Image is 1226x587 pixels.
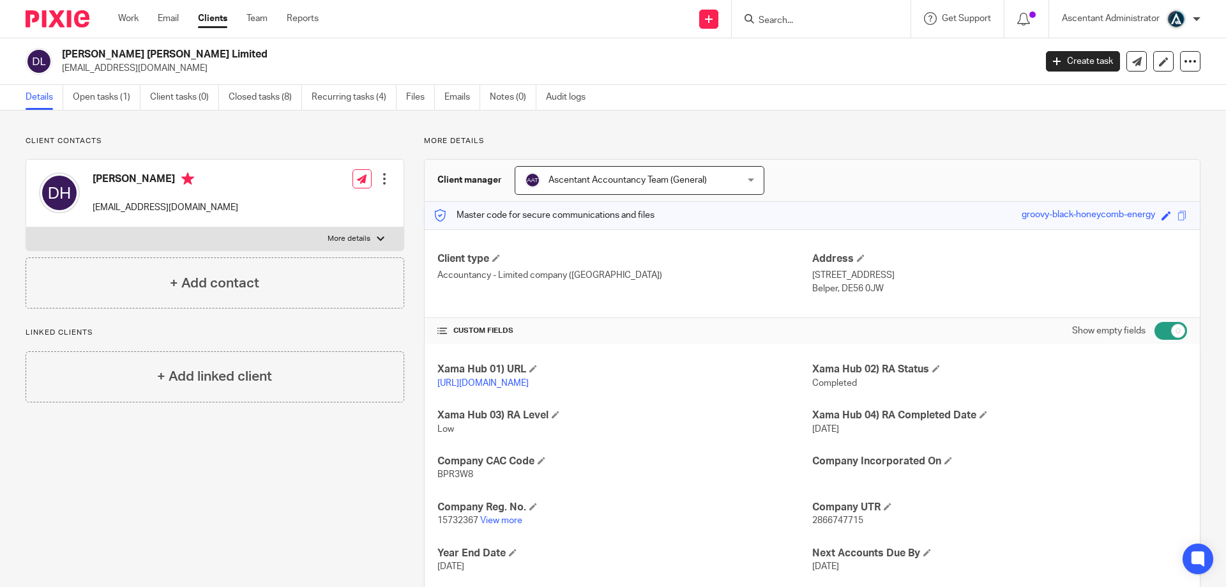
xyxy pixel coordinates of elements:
[549,176,707,185] span: Ascentant Accountancy Team (General)
[437,363,812,376] h4: Xama Hub 01) URL
[437,379,529,388] a: [URL][DOMAIN_NAME]
[812,269,1187,282] p: [STREET_ADDRESS]
[246,12,268,25] a: Team
[150,85,219,110] a: Client tasks (0)
[198,12,227,25] a: Clients
[118,12,139,25] a: Work
[312,85,397,110] a: Recurring tasks (4)
[434,209,655,222] p: Master code for secure communications and files
[406,85,435,110] a: Files
[26,10,89,27] img: Pixie
[1022,208,1155,223] div: groovy-black-honeycomb-energy
[62,62,1027,75] p: [EMAIL_ADDRESS][DOMAIN_NAME]
[437,455,812,468] h4: Company CAC Code
[942,14,991,23] span: Get Support
[437,470,473,479] span: BPR3W8
[812,516,863,525] span: 2866747715
[444,85,480,110] a: Emails
[812,379,857,388] span: Completed
[424,136,1200,146] p: More details
[812,501,1187,514] h4: Company UTR
[437,326,812,336] h4: CUSTOM FIELDS
[1166,9,1186,29] img: Ascentant%20Round%20Only.png
[812,252,1187,266] h4: Address
[437,547,812,560] h4: Year End Date
[1062,12,1160,25] p: Ascentant Administrator
[812,562,839,571] span: [DATE]
[490,85,536,110] a: Notes (0)
[26,85,63,110] a: Details
[39,172,80,213] img: svg%3E
[437,516,478,525] span: 15732367
[437,269,812,282] p: Accountancy - Limited company ([GEOGRAPHIC_DATA])
[157,367,272,386] h4: + Add linked client
[437,425,454,434] span: Low
[26,328,404,338] p: Linked clients
[229,85,302,110] a: Closed tasks (8)
[26,136,404,146] p: Client contacts
[26,48,52,75] img: svg%3E
[437,501,812,514] h4: Company Reg. No.
[812,282,1187,295] p: Belper, DE56 0JW
[93,172,238,188] h4: [PERSON_NAME]
[328,234,370,244] p: More details
[812,455,1187,468] h4: Company Incorporated On
[73,85,140,110] a: Open tasks (1)
[757,15,872,27] input: Search
[170,273,259,293] h4: + Add contact
[812,547,1187,560] h4: Next Accounts Due By
[93,201,238,214] p: [EMAIL_ADDRESS][DOMAIN_NAME]
[525,172,540,188] img: svg%3E
[812,425,839,434] span: [DATE]
[480,516,522,525] a: View more
[437,409,812,422] h4: Xama Hub 03) RA Level
[181,172,194,185] i: Primary
[437,174,502,187] h3: Client manager
[1046,51,1120,72] a: Create task
[158,12,179,25] a: Email
[546,85,595,110] a: Audit logs
[1072,324,1146,337] label: Show empty fields
[812,409,1187,422] h4: Xama Hub 04) RA Completed Date
[62,48,834,61] h2: [PERSON_NAME] [PERSON_NAME] Limited
[437,252,812,266] h4: Client type
[287,12,319,25] a: Reports
[812,363,1187,376] h4: Xama Hub 02) RA Status
[437,562,464,571] span: [DATE]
